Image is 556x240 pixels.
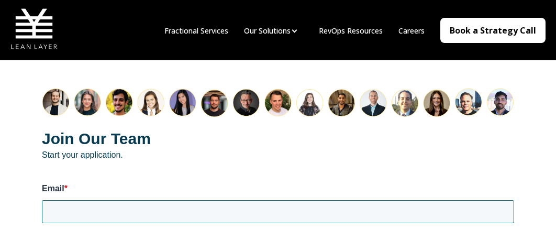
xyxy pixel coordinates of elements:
[42,128,514,161] p: Start your application.
[440,18,546,43] a: Book a Strategy Call
[164,26,228,36] a: Fractional Services
[10,5,58,52] img: Lean Layer Logo
[42,130,151,147] strong: Join Our Team
[398,26,425,36] a: Careers
[244,26,291,36] a: Our Solutions
[157,25,432,36] div: Navigation Menu
[42,88,514,117] img: Join the Lean Layer team
[319,26,383,36] a: RevOps Resources
[42,184,64,193] span: Email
